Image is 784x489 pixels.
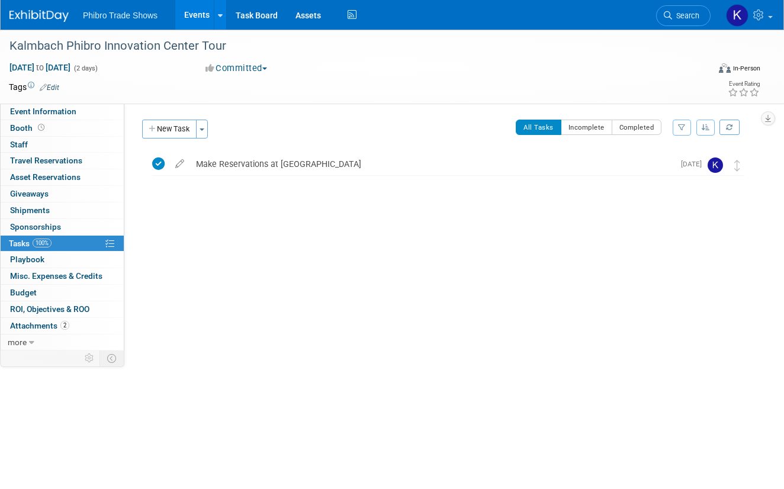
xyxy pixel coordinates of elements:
[169,159,190,169] a: edit
[1,137,124,153] a: Staff
[1,236,124,252] a: Tasks100%
[612,120,662,135] button: Completed
[1,169,124,185] a: Asset Reservations
[9,239,52,248] span: Tasks
[142,120,197,139] button: New Task
[5,36,696,57] div: Kalmbach Phibro Innovation Center Tour
[10,288,37,297] span: Budget
[719,120,740,135] a: Refresh
[1,268,124,284] a: Misc. Expenses & Credits
[1,202,124,218] a: Shipments
[1,318,124,334] a: Attachments2
[1,252,124,268] a: Playbook
[1,219,124,235] a: Sponsorships
[1,186,124,202] a: Giveaways
[1,104,124,120] a: Event Information
[10,271,102,281] span: Misc. Expenses & Credits
[516,120,561,135] button: All Tasks
[10,140,28,149] span: Staff
[1,120,124,136] a: Booth
[190,154,674,174] div: Make Reservations at [GEOGRAPHIC_DATA]
[10,205,50,215] span: Shipments
[9,10,69,22] img: ExhibitDay
[201,62,272,75] button: Committed
[1,285,124,301] a: Budget
[656,5,711,26] a: Search
[73,65,98,72] span: (2 days)
[1,334,124,350] a: more
[10,123,47,133] span: Booth
[10,222,61,231] span: Sponsorships
[10,255,44,264] span: Playbook
[100,350,124,366] td: Toggle Event Tabs
[672,11,699,20] span: Search
[732,64,760,73] div: In-Person
[10,189,49,198] span: Giveaways
[34,63,46,72] span: to
[681,160,708,168] span: [DATE]
[728,81,760,87] div: Event Rating
[10,172,81,182] span: Asset Reservations
[9,62,71,73] span: [DATE] [DATE]
[40,83,59,92] a: Edit
[561,120,612,135] button: Incomplete
[60,321,69,330] span: 2
[8,337,27,347] span: more
[9,81,59,93] td: Tags
[79,350,100,366] td: Personalize Event Tab Strip
[10,304,89,314] span: ROI, Objectives & ROO
[10,156,82,165] span: Travel Reservations
[83,11,158,20] span: Phibro Trade Shows
[734,160,740,171] i: Move task
[10,321,69,330] span: Attachments
[33,239,52,247] span: 100%
[1,153,124,169] a: Travel Reservations
[719,63,731,73] img: Format-Inperson.png
[36,123,47,132] span: Booth not reserved yet
[650,62,761,79] div: Event Format
[708,157,723,173] img: Karol Ehmen
[1,301,124,317] a: ROI, Objectives & ROO
[726,4,748,27] img: Karol Ehmen
[10,107,76,116] span: Event Information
